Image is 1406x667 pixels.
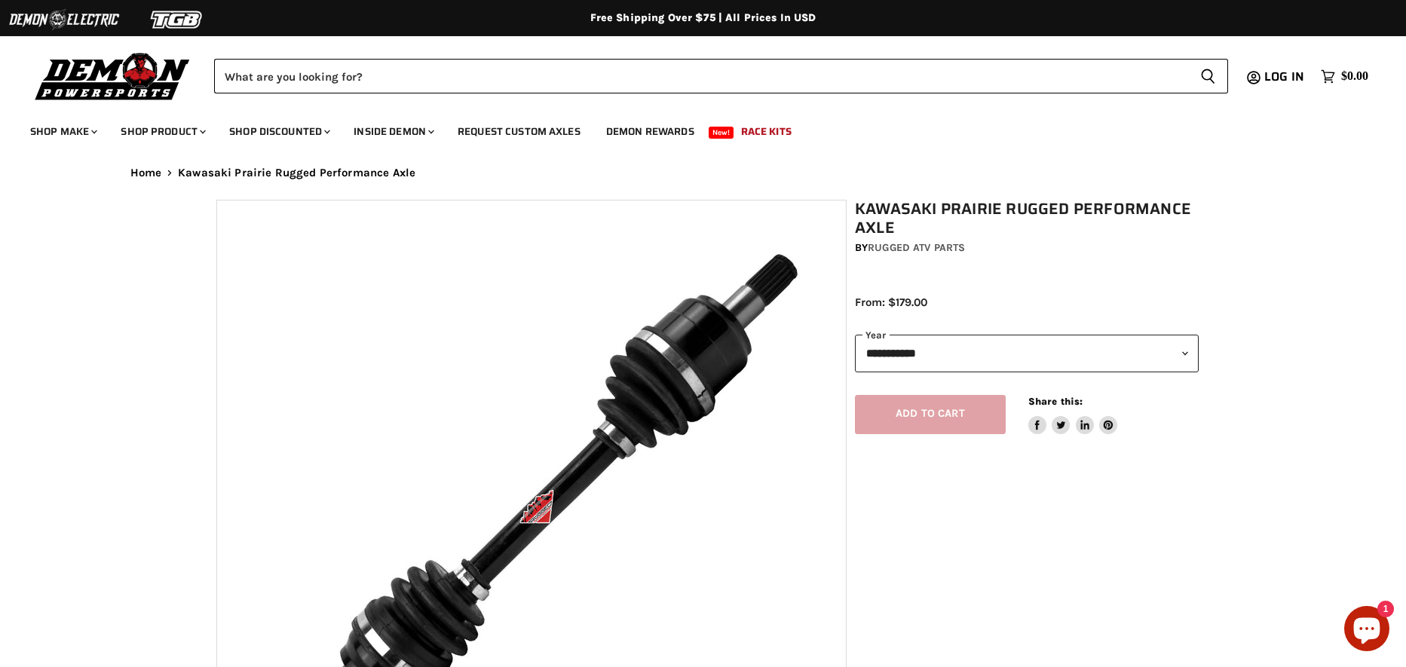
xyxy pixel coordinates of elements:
a: Demon Rewards [595,116,706,147]
h1: Kawasaki Prairie Rugged Performance Axle [855,200,1199,237]
a: Shop Discounted [218,116,339,147]
div: by [855,240,1199,256]
a: $0.00 [1313,66,1376,87]
img: TGB Logo 2 [121,5,234,34]
img: Demon Powersports [30,49,195,102]
span: New! [709,127,734,139]
span: From: $179.00 [855,295,927,309]
span: $0.00 [1341,69,1368,84]
a: Log in [1257,70,1313,84]
a: Rugged ATV Parts [868,241,965,254]
div: Free Shipping Over $75 | All Prices In USD [100,11,1306,25]
a: Shop Make [19,116,106,147]
img: Demon Electric Logo 2 [8,5,121,34]
span: Kawasaki Prairie Rugged Performance Axle [178,167,415,179]
ul: Main menu [19,110,1365,147]
a: Shop Product [109,116,215,147]
inbox-online-store-chat: Shopify online store chat [1340,606,1394,655]
form: Product [214,59,1228,93]
nav: Breadcrumbs [100,167,1306,179]
input: Search [214,59,1188,93]
a: Request Custom Axles [446,116,592,147]
aside: Share this: [1028,395,1118,435]
select: year [855,335,1199,372]
span: Log in [1264,67,1304,86]
span: Share this: [1028,396,1083,407]
button: Search [1188,59,1228,93]
a: Race Kits [730,116,803,147]
a: Home [130,167,162,179]
a: Inside Demon [342,116,443,147]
